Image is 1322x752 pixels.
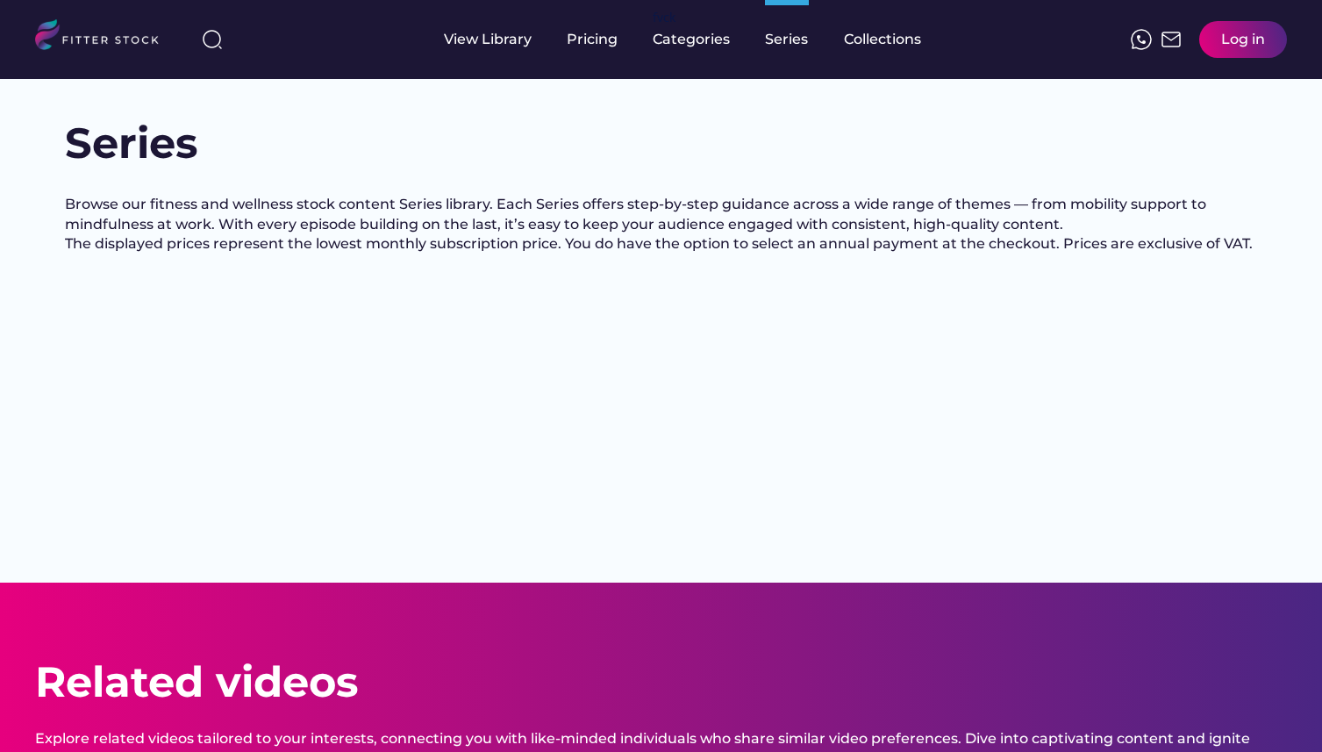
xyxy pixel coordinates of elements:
img: Frame%2051.svg [1161,29,1182,50]
img: search-normal%203.svg [202,29,223,50]
h1: Series [65,114,240,173]
div: Log in [1221,30,1265,49]
h3: Related videos [35,653,358,712]
div: Pricing [567,30,618,49]
div: View Library [444,30,532,49]
div: fvck [653,9,675,26]
div: Browse our fitness and wellness stock content Series library. Each Series offers step-by-step gui... [65,195,1258,254]
img: LOGO.svg [35,19,174,55]
div: Collections [844,30,921,49]
img: meteor-icons_whatsapp%20%281%29.svg [1131,29,1152,50]
div: Categories [653,30,730,49]
div: Series [765,30,809,49]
